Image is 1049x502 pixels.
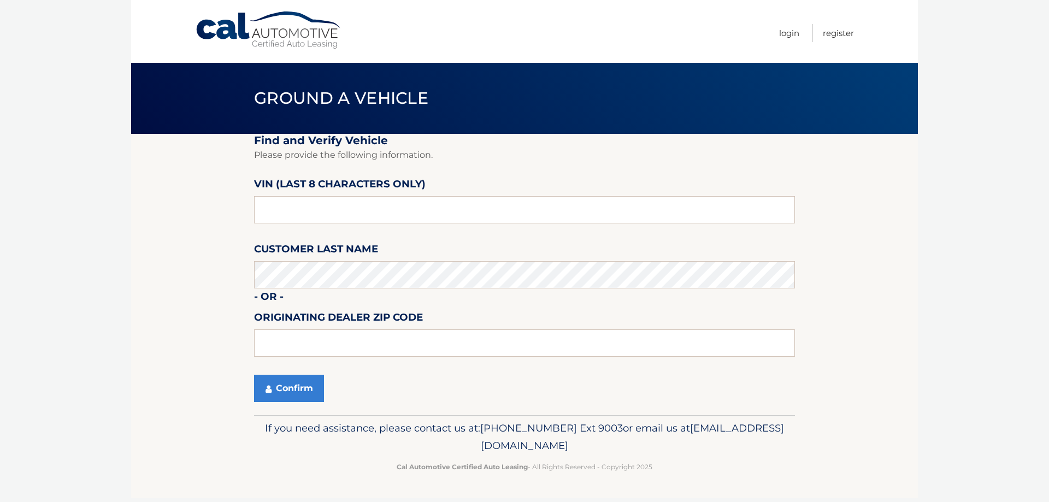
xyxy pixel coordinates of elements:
[254,134,795,147] h2: Find and Verify Vehicle
[254,176,426,196] label: VIN (last 8 characters only)
[480,422,623,434] span: [PHONE_NUMBER] Ext 9003
[261,461,788,473] p: - All Rights Reserved - Copyright 2025
[779,24,799,42] a: Login
[254,241,378,261] label: Customer Last Name
[254,88,428,108] span: Ground a Vehicle
[254,147,795,163] p: Please provide the following information.
[261,420,788,454] p: If you need assistance, please contact us at: or email us at
[254,288,284,309] label: - or -
[195,11,343,50] a: Cal Automotive
[254,309,423,329] label: Originating Dealer Zip Code
[254,375,324,402] button: Confirm
[823,24,854,42] a: Register
[397,463,528,471] strong: Cal Automotive Certified Auto Leasing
